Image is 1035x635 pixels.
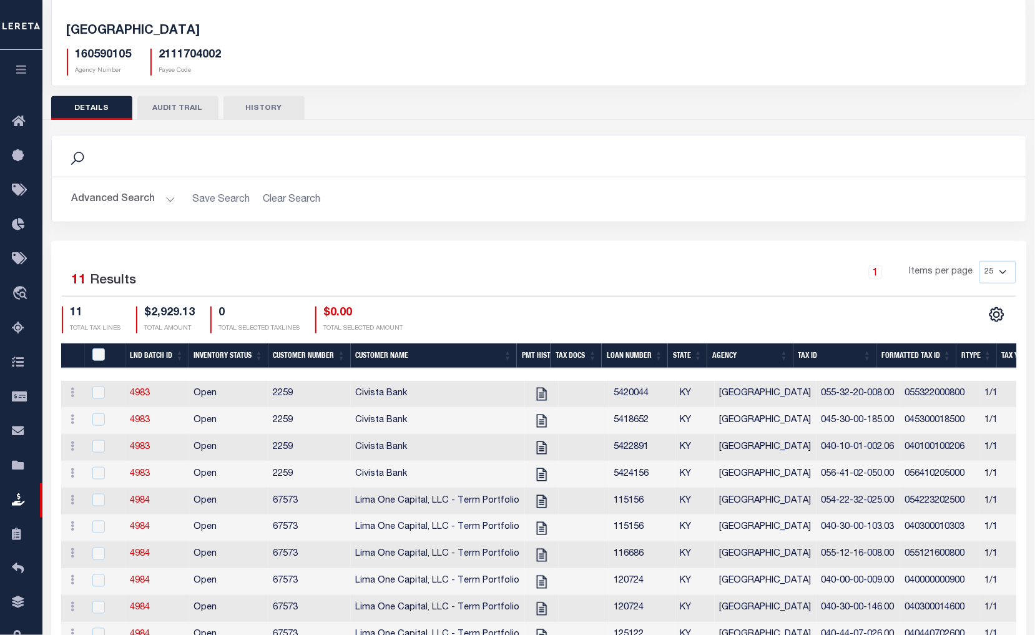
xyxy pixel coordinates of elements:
[675,596,715,623] td: KY
[268,408,351,435] td: 2259
[324,307,403,320] h4: $0.00
[51,96,132,120] button: DETAILS
[72,187,175,212] button: Advanced Search
[817,488,900,515] td: 054-22-32-025.00
[817,461,900,488] td: 056-41-02-050.00
[980,542,1021,569] td: 1/1
[675,408,715,435] td: KY
[609,542,675,569] td: 116686
[130,523,150,532] a: 4984
[980,408,1021,435] td: 1/1
[351,569,525,596] td: Lima One Capital, LLC - Term Portfolio
[268,596,351,623] td: 67573
[980,488,1021,515] td: 1/1
[707,343,793,369] th: Agency: activate to sort column ascending
[189,596,268,623] td: Open
[268,488,351,515] td: 67573
[715,569,817,596] td: [GEOGRAPHIC_DATA]
[85,343,125,369] th: QID
[351,515,525,542] td: Lima One Capital, LLC - Term Portfolio
[219,307,300,320] h4: 0
[980,435,1021,461] td: 1/1
[817,542,900,569] td: 055-12-16-008.00
[189,435,268,461] td: Open
[675,461,715,488] td: KY
[956,343,997,369] th: RType: activate to sort column ascending
[876,343,956,369] th: Formatted Tax Id: activate to sort column ascending
[130,550,150,559] a: 4984
[351,542,525,569] td: Lima One Capital, LLC - Term Portfolio
[159,66,222,76] p: Payee Code
[609,408,675,435] td: 5418652
[900,596,980,623] td: 040300014600
[980,596,1021,623] td: 1/1
[72,274,87,287] span: 11
[900,515,980,542] td: 040300010303
[609,515,675,542] td: 115156
[351,596,525,623] td: Lima One Capital, LLC - Term Portfolio
[130,604,150,613] a: 4984
[517,343,551,369] th: Pmt Hist
[551,343,602,369] th: Tax Docs: activate to sort column ascending
[268,435,351,461] td: 2259
[130,470,150,478] a: 4983
[793,343,877,369] th: Tax Id: activate to sort column ascending
[189,381,268,408] td: Open
[67,25,200,37] span: [GEOGRAPHIC_DATA]
[900,569,980,596] td: 040000000900
[715,596,817,623] td: [GEOGRAPHIC_DATA]
[145,307,195,320] h4: $2,929.13
[268,381,351,408] td: 2259
[351,435,525,461] td: Civista Bank
[817,569,900,596] td: 040-00-00-009.00
[980,381,1021,408] td: 1/1
[130,389,150,398] a: 4983
[609,596,675,623] td: 120724
[351,461,525,488] td: Civista Bank
[351,488,525,515] td: Lima One Capital, LLC - Term Portfolio
[609,381,675,408] td: 5420044
[268,461,351,488] td: 2259
[715,408,817,435] td: [GEOGRAPHIC_DATA]
[189,461,268,488] td: Open
[675,515,715,542] td: KY
[189,343,268,369] th: Inventory Status: activate to sort column ascending
[268,343,351,369] th: Customer Number: activate to sort column ascending
[817,408,900,435] td: 045-30-00-185.00
[900,488,980,515] td: 054223202500
[351,381,525,408] td: Civista Bank
[61,343,85,369] th: &nbsp;&nbsp;&nbsp;&nbsp;&nbsp;&nbsp;&nbsp;&nbsp;&nbsp;&nbsp;
[715,542,817,569] td: [GEOGRAPHIC_DATA]
[675,488,715,515] td: KY
[91,271,137,291] label: Results
[189,542,268,569] td: Open
[900,542,980,569] td: 055121600800
[130,496,150,505] a: 4984
[137,96,218,120] button: AUDIT TRAIL
[76,66,132,76] p: Agency Number
[817,381,900,408] td: 055-32-20-008.00
[189,488,268,515] td: Open
[715,515,817,542] td: [GEOGRAPHIC_DATA]
[12,286,32,302] i: travel_explore
[980,515,1021,542] td: 1/1
[817,435,900,461] td: 040-10-01-002.06
[130,416,150,425] a: 4983
[145,324,195,333] p: TOTAL AMOUNT
[675,435,715,461] td: KY
[715,461,817,488] td: [GEOGRAPHIC_DATA]
[189,569,268,596] td: Open
[900,408,980,435] td: 045300018500
[219,324,300,333] p: TOTAL SELECTED TAXLINES
[71,307,121,320] h4: 11
[675,542,715,569] td: KY
[268,515,351,542] td: 67573
[189,515,268,542] td: Open
[324,324,403,333] p: TOTAL SELECTED AMOUNT
[900,461,980,488] td: 056410205000
[609,435,675,461] td: 5422891
[910,265,973,279] span: Items per page
[223,96,305,120] button: HISTORY
[668,343,707,369] th: State: activate to sort column ascending
[71,324,121,333] p: TOTAL TAX LINES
